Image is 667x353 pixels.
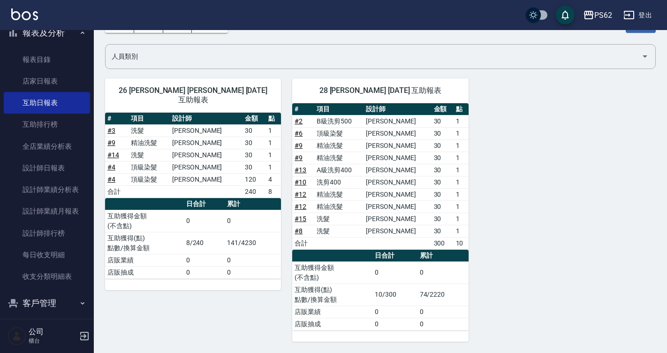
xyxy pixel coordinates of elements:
[314,115,364,127] td: B級洗剪500
[417,318,469,330] td: 0
[364,176,431,188] td: [PERSON_NAME]
[243,113,266,125] th: 金額
[225,266,281,278] td: 0
[225,198,281,210] th: 累計
[372,250,417,262] th: 日合計
[417,250,469,262] th: 累計
[4,157,90,179] a: 設計師日報表
[432,188,454,200] td: 30
[266,185,281,198] td: 8
[4,179,90,200] a: 設計師業績分析表
[29,327,76,337] h5: 公司
[29,337,76,345] p: 櫃台
[266,113,281,125] th: 點
[432,152,454,164] td: 30
[637,49,652,64] button: Open
[454,237,469,249] td: 10
[4,291,90,315] button: 客戶管理
[105,266,184,278] td: 店販抽成
[314,152,364,164] td: 精油洗髮
[295,215,306,223] a: #15
[129,113,170,125] th: 項目
[314,176,364,188] td: 洗剪400
[243,124,266,137] td: 30
[266,173,281,185] td: 4
[184,266,225,278] td: 0
[417,261,469,284] td: 0
[243,149,266,161] td: 30
[116,86,270,105] span: 26 [PERSON_NAME] [PERSON_NAME] [DATE] 互助報表
[594,9,612,21] div: PS62
[184,232,225,254] td: 8/240
[107,176,115,183] a: #4
[11,8,38,20] img: Logo
[292,250,468,330] table: a dense table
[295,203,306,210] a: #12
[432,127,454,139] td: 30
[432,176,454,188] td: 30
[454,139,469,152] td: 1
[295,178,306,186] a: #10
[372,284,417,306] td: 10/300
[292,103,468,250] table: a dense table
[4,315,90,340] button: 員工及薪資
[107,139,115,146] a: #9
[292,306,372,318] td: 店販業績
[4,70,90,92] a: 店家日報表
[170,149,243,161] td: [PERSON_NAME]
[364,103,431,115] th: 設計師
[184,210,225,232] td: 0
[314,103,364,115] th: 項目
[4,223,90,244] a: 設計師排行榜
[129,137,170,149] td: 精油洗髮
[454,188,469,200] td: 1
[556,6,575,24] button: save
[107,127,115,134] a: #3
[454,152,469,164] td: 1
[314,188,364,200] td: 精油洗髮
[225,232,281,254] td: 141/4230
[225,210,281,232] td: 0
[243,161,266,173] td: 30
[225,254,281,266] td: 0
[129,161,170,173] td: 頂級染髮
[107,151,119,159] a: #14
[129,124,170,137] td: 洗髮
[364,225,431,237] td: [PERSON_NAME]
[170,161,243,173] td: [PERSON_NAME]
[364,164,431,176] td: [PERSON_NAME]
[454,176,469,188] td: 1
[364,152,431,164] td: [PERSON_NAME]
[295,130,303,137] a: #6
[4,21,90,45] button: 報表及分析
[295,227,303,235] a: #8
[170,113,243,125] th: 設計師
[295,117,303,125] a: #2
[579,6,616,25] button: PS62
[105,198,281,279] table: a dense table
[105,113,129,125] th: #
[364,200,431,213] td: [PERSON_NAME]
[364,213,431,225] td: [PERSON_NAME]
[243,185,266,198] td: 240
[4,244,90,266] a: 每日收支明細
[4,266,90,287] a: 收支分類明細表
[372,306,417,318] td: 0
[432,164,454,176] td: 30
[4,200,90,222] a: 設計師業績月報表
[4,114,90,135] a: 互助排行榜
[295,191,306,198] a: #12
[364,127,431,139] td: [PERSON_NAME]
[8,327,26,345] img: Person
[266,161,281,173] td: 1
[107,163,115,171] a: #4
[4,136,90,157] a: 全店業績分析表
[372,318,417,330] td: 0
[243,173,266,185] td: 120
[454,200,469,213] td: 1
[105,210,184,232] td: 互助獲得金額 (不含點)
[314,225,364,237] td: 洗髮
[454,115,469,127] td: 1
[105,232,184,254] td: 互助獲得(點) 點數/換算金額
[417,306,469,318] td: 0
